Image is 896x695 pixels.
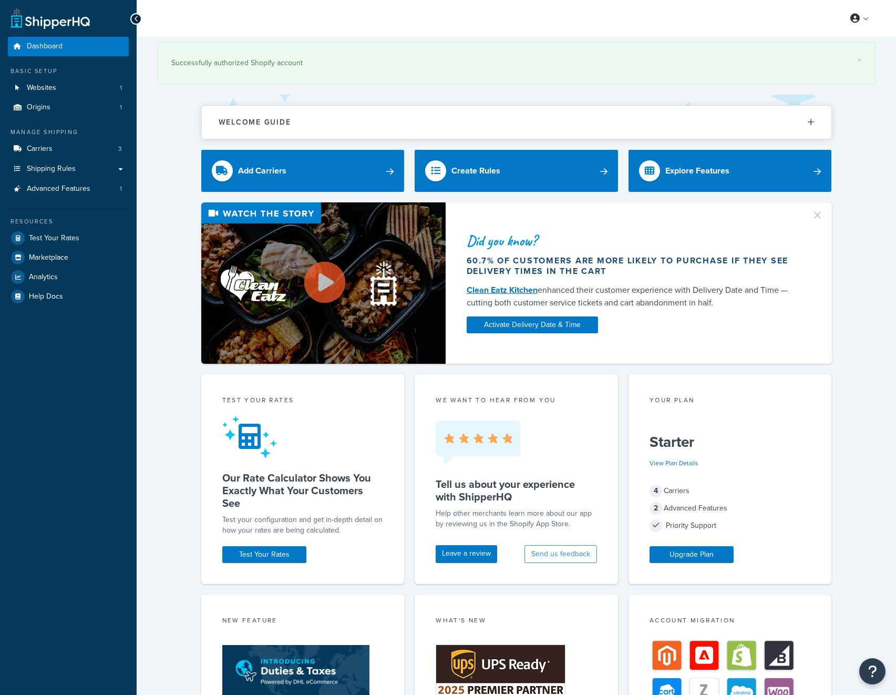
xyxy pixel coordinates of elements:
div: Test your rates [222,395,384,407]
span: Websites [27,84,56,93]
a: Activate Delivery Date & Time [467,316,598,333]
span: 1 [120,84,122,93]
button: Send us feedback [524,545,597,563]
div: Test your configuration and get in-depth detail on how your rates are being calculated. [222,515,384,536]
span: 1 [120,103,122,112]
div: What's New [436,616,597,628]
div: enhanced their customer experience with Delivery Date and Time — cutting both customer service ti... [467,284,799,309]
div: Explore Features [665,163,729,178]
img: Video thumbnail [201,202,446,364]
a: Analytics [8,268,129,287]
a: Origins1 [8,98,129,117]
a: Test Your Rates [222,546,306,563]
span: 4 [650,485,662,497]
a: Create Rules [415,150,618,192]
button: Open Resource Center [859,658,885,684]
a: View Plan Details [650,458,698,468]
div: 60.7% of customers are more likely to purchase if they see delivery times in the cart [467,255,799,277]
a: Explore Features [629,150,832,192]
span: 1 [120,185,122,193]
span: Analytics [29,273,58,282]
div: Your Plan [650,395,811,407]
a: Add Carriers [201,150,405,192]
div: Carriers [650,484,811,498]
a: Upgrade Plan [650,546,734,563]
div: Add Carriers [238,163,286,178]
div: Did you know? [467,233,799,248]
div: Advanced Features [650,501,811,516]
a: Clean Eatz Kitchen [467,284,538,296]
span: 2 [650,502,662,515]
div: Create Rules [451,163,500,178]
a: × [857,56,861,64]
li: Origins [8,98,129,117]
p: Help other merchants learn more about our app by reviewing us in the Shopify App Store. [436,508,597,529]
div: Account Migration [650,616,811,628]
span: Advanced Features [27,185,90,193]
div: Successfully authorized Shopify account [171,56,861,70]
a: Test Your Rates [8,229,129,248]
div: Basic Setup [8,67,129,76]
a: Dashboard [8,37,129,56]
span: Carriers [27,145,53,154]
li: Carriers [8,139,129,159]
a: Help Docs [8,287,129,306]
a: Marketplace [8,248,129,267]
a: Websites1 [8,78,129,98]
span: Dashboard [27,42,63,51]
div: Priority Support [650,518,811,533]
span: 3 [118,145,122,154]
span: Origins [27,103,50,112]
span: Test Your Rates [29,234,79,243]
a: Carriers3 [8,139,129,159]
span: Marketplace [29,253,68,262]
div: New Feature [222,616,384,628]
li: Advanced Features [8,179,129,199]
a: Shipping Rules [8,159,129,179]
span: Shipping Rules [27,165,76,173]
span: Help Docs [29,292,63,301]
h5: Tell us about your experience with ShipperHQ [436,478,597,503]
h5: Our Rate Calculator Shows You Exactly What Your Customers See [222,472,384,509]
h5: Starter [650,434,811,451]
p: we want to hear from you [436,395,597,405]
div: Resources [8,217,129,226]
h2: Welcome Guide [219,118,291,126]
a: Leave a review [436,545,497,563]
div: Manage Shipping [8,128,129,137]
li: Websites [8,78,129,98]
a: Advanced Features1 [8,179,129,199]
button: Welcome Guide [202,106,831,139]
